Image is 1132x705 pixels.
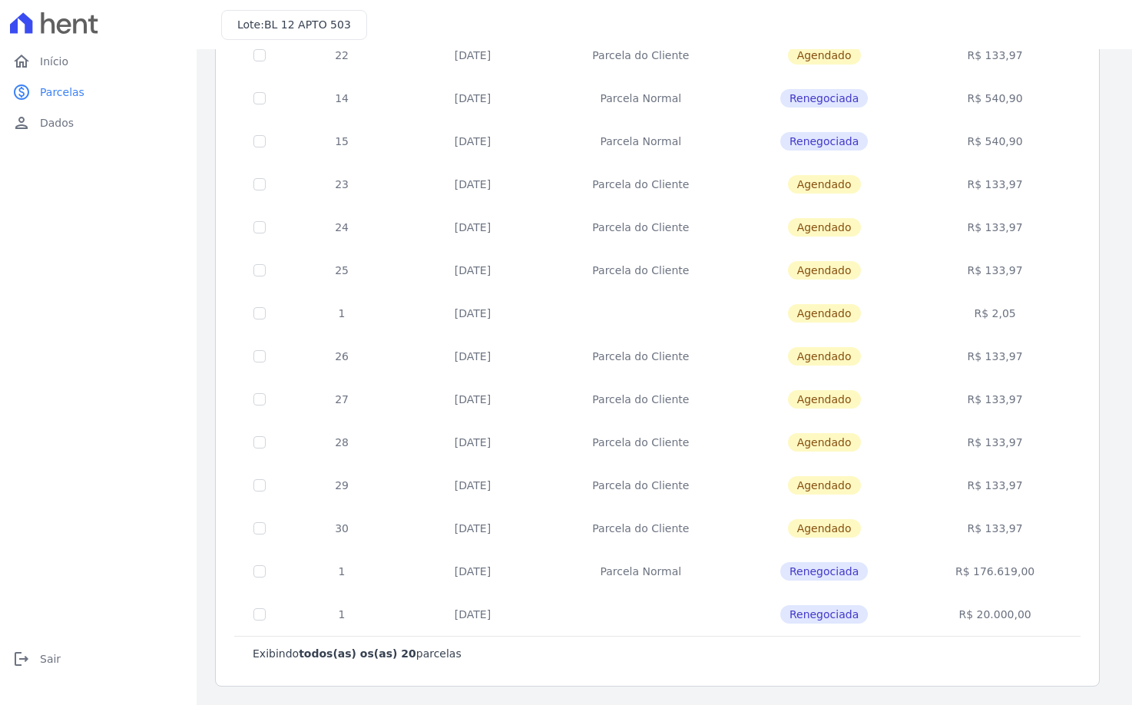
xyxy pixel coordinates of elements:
td: [DATE] [399,464,546,507]
td: Parcela do Cliente [546,206,736,249]
td: Parcela Normal [546,550,736,593]
td: R$ 133,97 [912,34,1077,77]
span: Sair [40,651,61,667]
td: [DATE] [399,593,546,636]
i: person [12,114,31,132]
td: R$ 133,97 [912,163,1077,206]
b: todos(as) os(as) 20 [299,647,416,660]
td: [DATE] [399,335,546,378]
td: [DATE] [399,292,546,335]
td: Parcela Normal [546,120,736,163]
span: BL 12 APTO 503 [264,18,351,31]
span: Agendado [788,46,861,65]
td: Parcela do Cliente [546,335,736,378]
span: Parcelas [40,84,84,100]
td: 28 [284,421,399,464]
td: 14 [284,77,399,120]
span: Agendado [788,390,861,409]
td: R$ 133,97 [912,421,1077,464]
td: Parcela do Cliente [546,464,736,507]
td: R$ 133,97 [912,378,1077,421]
a: homeInício [6,46,190,77]
a: logoutSair [6,644,190,674]
span: Renegociada [780,132,868,151]
td: 29 [284,464,399,507]
i: logout [12,650,31,668]
td: Parcela do Cliente [546,507,736,550]
td: R$ 133,97 [912,335,1077,378]
td: [DATE] [399,550,546,593]
td: R$ 2,05 [912,292,1077,335]
span: Agendado [788,476,861,495]
td: [DATE] [399,163,546,206]
td: [DATE] [399,249,546,292]
td: 24 [284,206,399,249]
i: home [12,52,31,71]
td: [DATE] [399,378,546,421]
span: Renegociada [780,89,868,108]
td: 25 [284,249,399,292]
td: R$ 133,97 [912,507,1077,550]
td: R$ 540,90 [912,120,1077,163]
td: [DATE] [399,421,546,464]
td: 26 [284,335,399,378]
td: 27 [284,378,399,421]
td: Parcela do Cliente [546,34,736,77]
td: 23 [284,163,399,206]
td: R$ 133,97 [912,206,1077,249]
td: 15 [284,120,399,163]
span: Início [40,54,68,69]
p: Exibindo parcelas [253,646,462,661]
td: Parcela do Cliente [546,421,736,464]
td: Parcela Normal [546,77,736,120]
td: R$ 176.619,00 [912,550,1077,593]
span: Agendado [788,261,861,280]
td: 1 [284,550,399,593]
td: R$ 133,97 [912,464,1077,507]
td: [DATE] [399,34,546,77]
td: 22 [284,34,399,77]
span: Renegociada [780,562,868,581]
td: R$ 133,97 [912,249,1077,292]
span: Agendado [788,519,861,538]
span: Renegociada [780,605,868,624]
span: Agendado [788,304,861,323]
td: R$ 540,90 [912,77,1077,120]
h3: Lote: [237,17,351,33]
td: Parcela do Cliente [546,249,736,292]
span: Agendado [788,347,861,366]
td: [DATE] [399,507,546,550]
span: Agendado [788,218,861,237]
td: [DATE] [399,206,546,249]
td: 1 [284,593,399,636]
span: Dados [40,115,74,131]
td: R$ 20.000,00 [912,593,1077,636]
span: Agendado [788,433,861,452]
i: paid [12,83,31,101]
td: 30 [284,507,399,550]
td: [DATE] [399,120,546,163]
a: paidParcelas [6,77,190,108]
td: Parcela do Cliente [546,378,736,421]
td: [DATE] [399,77,546,120]
a: personDados [6,108,190,138]
td: 1 [284,292,399,335]
td: Parcela do Cliente [546,163,736,206]
span: Agendado [788,175,861,194]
